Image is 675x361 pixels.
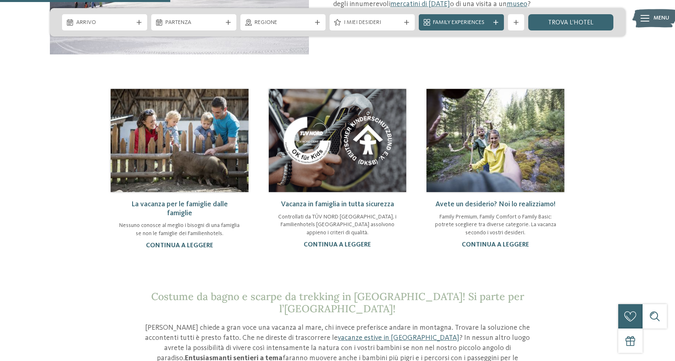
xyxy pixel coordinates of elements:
[433,19,490,27] span: Family Experiences
[435,201,555,208] a: Avete un desiderio? Noi lo realizziamo!
[435,213,556,237] p: Family Premium, Family Comfort o Family Basic: potrete scegliere tra diverse categorie. La vacanz...
[277,213,399,237] p: Controllati da TÜV NORD [GEOGRAPHIC_DATA], i Familienhotels [GEOGRAPHIC_DATA] assolvono appieno i...
[151,290,524,315] span: Costume da bagno e scarpe da trekking in [GEOGRAPHIC_DATA]! Si parte per l’[GEOGRAPHIC_DATA]!
[281,201,394,208] a: Vacanza in famiglia in tutta sicurezza
[146,242,213,249] a: continua a leggere
[462,242,529,248] a: continua a leggere
[304,242,371,248] a: continua a leggere
[76,19,133,27] span: Arrivo
[507,0,527,8] a: museo
[426,89,564,192] img: Vacanze in montagna con bambini: un’esperienza speciale
[119,222,240,238] p: Nessuno conosce al meglio i bisogni di una famiglia se non le famiglie dei Familienhotels.
[338,334,459,342] a: vacanze estive in [GEOGRAPHIC_DATA]
[165,19,222,27] span: Partenza
[344,19,401,27] span: I miei desideri
[269,89,407,192] img: Vacanze in montagna con bambini: un’esperienza speciale
[528,14,613,30] a: trova l’hotel
[390,0,450,8] a: mercatini di [DATE]
[131,201,228,217] a: La vacanza per le famiglie dalle famiglie
[255,19,311,27] span: Regione
[111,89,249,192] img: Vacanze in montagna con bambini: un’esperienza speciale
